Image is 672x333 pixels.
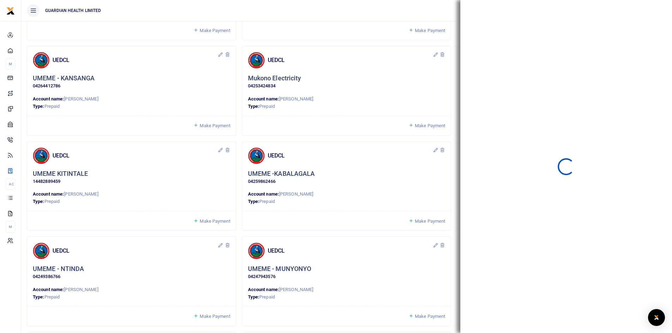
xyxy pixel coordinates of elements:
p: 04249386766 [33,273,230,280]
strong: Account name: [33,191,64,197]
span: Make Payment [415,123,445,128]
span: [PERSON_NAME] [64,96,98,101]
span: Make Payment [415,314,445,319]
a: Make Payment [408,217,445,225]
li: M [6,58,15,70]
span: Make Payment [415,218,445,224]
h4: UEDCL [268,152,433,160]
img: logo-small [6,7,15,15]
strong: Account name: [33,287,64,292]
strong: Type: [248,294,260,300]
span: Prepaid [44,199,60,204]
span: [PERSON_NAME] [279,191,313,197]
p: 04247943576 [248,273,446,280]
strong: Account name: [248,191,279,197]
span: [PERSON_NAME] [279,287,313,292]
div: Click to update [33,170,230,185]
span: Prepaid [259,199,275,204]
div: Click to update [248,265,446,280]
h5: UMEME - MUNYONYO [248,265,311,273]
h5: UMEME KITINTALE [33,170,88,178]
span: [PERSON_NAME] [279,96,313,101]
p: 04259862466 [248,178,446,185]
span: Make Payment [200,123,230,128]
span: Prepaid [259,294,275,300]
a: logo-small logo-large logo-large [6,8,15,13]
span: Prepaid [44,294,60,300]
span: Make Payment [200,28,230,33]
div: Click to update [248,74,446,90]
a: Make Payment [408,122,445,130]
h4: UEDCL [53,247,218,255]
div: Click to update [33,265,230,280]
h5: Mukono Electricity [248,74,301,82]
strong: Type: [33,294,44,300]
a: Make Payment [193,26,230,35]
span: Prepaid [44,104,60,109]
strong: Type: [248,199,260,204]
h4: UEDCL [53,152,218,160]
h4: UEDCL [268,56,433,64]
li: M [6,221,15,233]
strong: Type: [248,104,260,109]
h5: UMEME -KABALAGALA [248,170,315,178]
span: Make Payment [415,28,445,33]
a: Make Payment [193,217,230,225]
a: Make Payment [408,26,445,35]
strong: Account name: [33,96,64,101]
div: Open Intercom Messenger [648,309,665,326]
span: Make Payment [200,314,230,319]
div: Click to update [248,170,446,185]
span: Make Payment [200,218,230,224]
h5: UMEME - KANSANGA [33,74,95,82]
strong: Account name: [248,96,279,101]
p: 04264412786 [33,82,230,90]
li: Ac [6,178,15,190]
p: 04253424834 [248,82,446,90]
span: [PERSON_NAME] [64,191,98,197]
strong: Account name: [248,287,279,292]
h5: UMEME - NTINDA [33,265,84,273]
span: Prepaid [259,104,275,109]
strong: Type: [33,199,44,204]
span: [PERSON_NAME] [64,287,98,292]
h4: UEDCL [268,247,433,255]
span: GUARDIAN HEALTH LIMITED [42,7,104,14]
h4: UEDCL [53,56,218,64]
p: 14482889459 [33,178,230,185]
a: Make Payment [408,312,445,320]
a: Make Payment [193,122,230,130]
strong: Type: [33,104,44,109]
a: Make Payment [193,312,230,320]
div: Click to update [33,74,230,90]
